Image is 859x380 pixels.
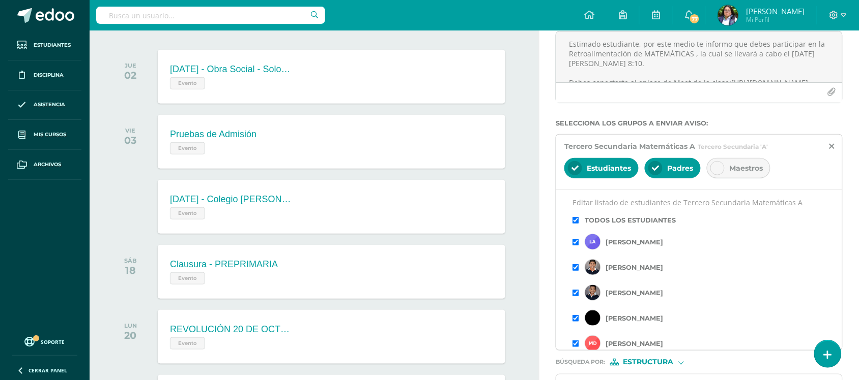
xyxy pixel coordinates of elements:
span: Estructura [623,359,674,365]
span: Disciplina [34,71,64,79]
p: Editar listado de estudiantes de Tercero Secundaria Matemáticas A [572,198,826,207]
span: 77 [689,13,700,24]
span: Tercero Secundaria 'A' [698,143,768,150]
div: VIE [124,127,136,134]
label: [PERSON_NAME] [606,340,664,347]
div: [DATE] - Obra Social - Solo asiste SECUNDARIA. [170,64,292,75]
div: 20 [124,329,137,341]
span: Tercero Secundaria Matemáticas A [564,142,695,151]
span: [PERSON_NAME] [746,6,805,16]
label: Selecciona los grupos a enviar aviso : [556,119,843,127]
span: Archivos [34,161,61,169]
div: 18 [124,264,137,276]
span: Mi Perfil [746,15,805,24]
img: student [585,285,600,300]
label: [PERSON_NAME] [606,238,664,246]
img: 7ab285121826231a63682abc32cdc9f2.png [718,5,738,25]
label: Todos los estudiantes [585,216,676,224]
span: Mis cursos [34,131,66,139]
span: Evento [170,272,205,284]
span: Padres [667,164,693,173]
div: LUN [124,322,137,329]
span: Asistencia [34,101,65,109]
a: Soporte [12,334,77,348]
a: Mis cursos [8,120,81,150]
label: [PERSON_NAME] [606,314,664,322]
div: 03 [124,134,136,146]
div: SÁB [124,257,137,264]
a: Archivos [8,150,81,180]
img: student [585,336,600,351]
img: student [585,310,600,326]
span: Evento [170,142,205,154]
a: Asistencia [8,90,81,120]
div: [DATE] - Colegio [PERSON_NAME] [170,194,292,205]
img: student [585,260,600,275]
div: JUE [124,62,136,69]
a: Disciplina [8,60,81,90]
span: Maestros [729,164,763,173]
div: 02 [124,69,136,81]
span: Estudiantes [34,41,71,49]
span: Evento [170,207,205,219]
span: Evento [170,337,205,350]
span: Soporte [41,338,65,345]
div: REVOLUCIÓN 20 DE OCTUBRE - Asueto [170,324,292,335]
label: [PERSON_NAME] [606,289,664,297]
div: Pruebas de Admisión [170,129,256,140]
a: Estudiantes [8,30,81,60]
div: Clausura - PREPRIMARIA [170,259,278,270]
img: student [585,234,600,249]
span: Estudiantes [587,164,631,173]
span: Cerrar panel [28,367,67,374]
span: Evento [170,77,205,89]
textarea: Estimado estudiante, por este medio te informo que debes participar en la Retroalimentación de MA... [556,31,842,82]
div: [object Object] [610,359,686,366]
input: Busca un usuario... [96,7,325,24]
span: Búsqueda por : [556,359,605,365]
label: [PERSON_NAME] [606,264,664,271]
